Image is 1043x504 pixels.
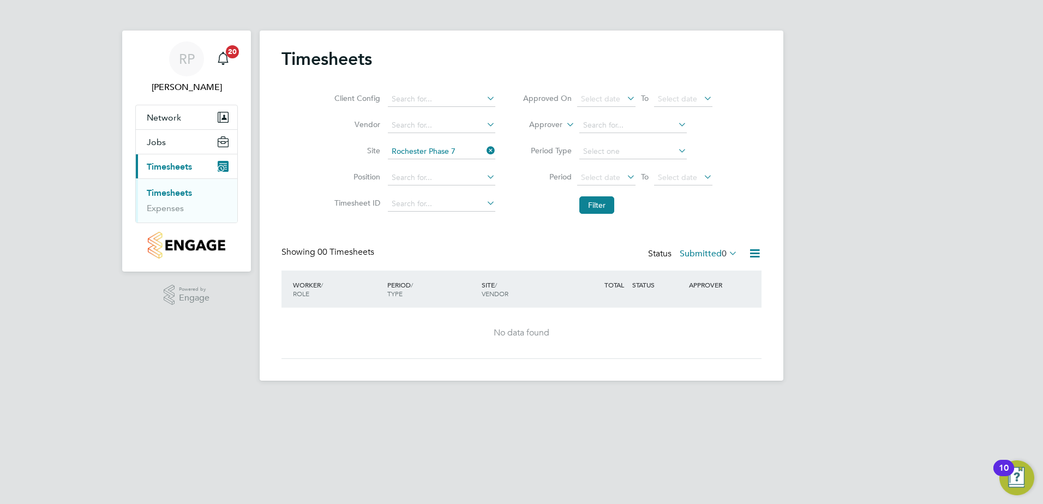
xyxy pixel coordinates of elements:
[523,93,572,103] label: Approved On
[331,93,380,103] label: Client Config
[479,275,573,303] div: SITE
[147,188,192,198] a: Timesheets
[135,81,238,94] span: Robert Phelps
[135,41,238,94] a: RP[PERSON_NAME]
[136,105,237,129] button: Network
[331,119,380,129] label: Vendor
[331,198,380,208] label: Timesheet ID
[136,130,237,154] button: Jobs
[630,275,686,295] div: STATUS
[999,460,1034,495] button: Open Resource Center, 10 new notifications
[331,172,380,182] label: Position
[658,94,697,104] span: Select date
[581,94,620,104] span: Select date
[281,48,372,70] h2: Timesheets
[179,285,209,294] span: Powered by
[482,289,508,298] span: VENDOR
[290,275,385,303] div: WORKER
[513,119,562,130] label: Approver
[147,112,181,123] span: Network
[164,285,210,305] a: Powered byEngage
[387,289,403,298] span: TYPE
[135,232,238,259] a: Go to home page
[999,468,1009,482] div: 10
[148,232,225,259] img: countryside-properties-logo-retina.png
[226,45,239,58] span: 20
[292,327,751,339] div: No data found
[122,31,251,272] nav: Main navigation
[638,91,652,105] span: To
[281,247,376,258] div: Showing
[686,275,743,295] div: APPROVER
[388,144,495,159] input: Search for...
[136,178,237,223] div: Timesheets
[658,172,697,182] span: Select date
[388,196,495,212] input: Search for...
[411,280,413,289] span: /
[388,92,495,107] input: Search for...
[179,52,195,66] span: RP
[147,161,192,172] span: Timesheets
[579,144,687,159] input: Select one
[579,196,614,214] button: Filter
[147,137,166,147] span: Jobs
[321,280,323,289] span: /
[293,289,309,298] span: ROLE
[136,154,237,178] button: Timesheets
[388,118,495,133] input: Search for...
[331,146,380,155] label: Site
[581,172,620,182] span: Select date
[604,280,624,289] span: TOTAL
[523,146,572,155] label: Period Type
[212,41,234,76] a: 20
[147,203,184,213] a: Expenses
[579,118,687,133] input: Search for...
[680,248,738,259] label: Submitted
[495,280,497,289] span: /
[385,275,479,303] div: PERIOD
[317,247,374,257] span: 00 Timesheets
[638,170,652,184] span: To
[388,170,495,185] input: Search for...
[523,172,572,182] label: Period
[722,248,727,259] span: 0
[179,293,209,303] span: Engage
[648,247,740,262] div: Status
